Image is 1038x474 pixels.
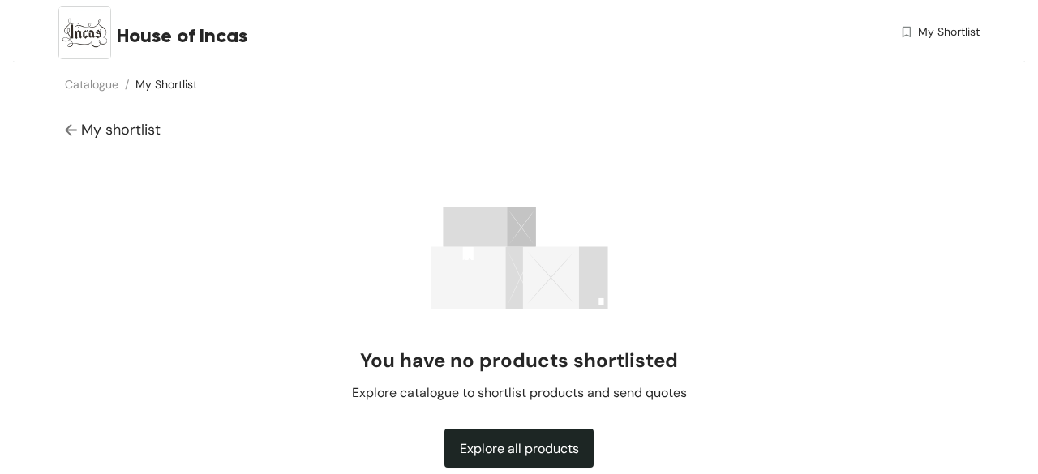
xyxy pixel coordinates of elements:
[352,383,687,403] span: Explore catalogue to shortlist products and send quotes
[65,77,118,92] a: Catalogue
[81,120,161,139] span: My shortlist
[125,77,129,92] span: /
[444,429,594,468] button: Explore all products
[65,122,81,139] img: Go back
[918,23,980,41] span: My Shortlist
[431,207,608,309] img: success
[360,348,678,374] h2: You have no products shortlisted
[899,23,914,41] img: wishlist
[460,438,579,459] span: Explore all products
[117,21,247,50] span: House of Incas
[135,77,197,92] a: My Shortlist
[58,6,111,59] img: Buyer Portal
